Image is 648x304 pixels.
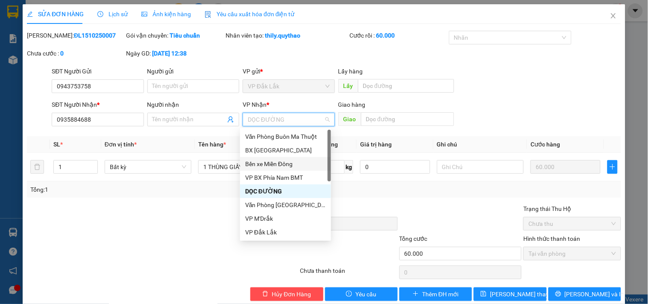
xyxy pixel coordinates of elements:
[601,4,625,28] button: Close
[528,247,616,260] span: Tại văn phòng
[240,225,331,239] div: VP Đắk Lắk
[240,184,331,198] div: DỌC ĐƯỜNG
[170,32,200,39] b: Tiêu chuẩn
[147,67,239,76] div: Người gửi
[110,161,186,173] span: Bất kỳ
[399,287,472,301] button: plusThêm ĐH mới
[240,143,331,157] div: BX Tây Ninh
[528,217,616,230] span: Chưa thu
[338,79,358,93] span: Lấy
[105,141,137,148] span: Đơn vị tính
[434,136,527,153] th: Ghi chú
[248,80,329,93] span: VP Đắk Lắk
[607,160,618,174] button: plus
[245,187,326,196] div: DỌC ĐƯỜNG
[555,291,561,298] span: printer
[245,228,326,237] div: VP Đắk Lắk
[523,204,621,213] div: Trạng thái Thu Hộ
[27,11,84,18] span: SỬA ĐƠN HÀNG
[272,289,311,299] span: Hủy Đơn Hàng
[97,11,128,18] span: Lịch sử
[245,159,326,169] div: Bến xe Miền Đông
[240,212,331,225] div: VP M'Drắk
[422,289,458,299] span: Thêm ĐH mới
[338,68,363,75] span: Lấy hàng
[7,7,67,28] div: VP Đắk Lắk
[141,11,147,17] span: picture
[60,50,64,57] b: 0
[248,113,329,126] span: DỌC ĐƯỜNG
[250,287,323,301] button: deleteHủy Đơn Hàng
[350,31,447,40] div: Cước rồi :
[531,160,601,174] input: 0
[325,287,398,301] button: exclamation-circleYêu cầu
[531,141,560,148] span: Cước hàng
[399,235,428,242] span: Tổng cước
[265,32,300,39] b: thily.quythao
[608,164,617,170] span: plus
[345,160,353,174] span: kg
[523,235,580,242] label: Hình thức thanh toán
[437,160,524,174] input: Ghi Chú
[240,198,331,212] div: Văn Phòng Tân Phú
[245,132,326,141] div: Văn Phòng Buôn Ma Thuột
[152,50,187,57] b: [DATE] 12:38
[147,100,239,109] div: Người nhận
[74,32,116,39] b: ĐL1510250007
[53,141,60,148] span: SL
[52,100,144,109] div: SĐT Người Nhận
[7,28,67,40] div: 0943753758
[338,112,361,126] span: Giao
[198,141,226,148] span: Tên hàng
[97,11,103,17] span: clock-circle
[262,291,268,298] span: delete
[548,287,621,301] button: printer[PERSON_NAME] và In
[27,49,124,58] div: Chưa cước :
[355,289,376,299] span: Yêu cầu
[245,214,326,223] div: VP M'Drắk
[360,141,392,148] span: Giá trị hàng
[240,171,331,184] div: VP BX Phía Nam BMT
[376,32,395,39] b: 60.000
[126,49,224,58] div: Ngày GD:
[243,101,267,108] span: VP Nhận
[73,44,85,53] span: DĐ:
[126,31,224,40] div: Gói vận chuyển:
[73,8,94,17] span: Nhận:
[30,185,251,194] div: Tổng: 1
[338,101,366,108] span: Giao hàng
[141,11,191,18] span: Ảnh kiện hàng
[205,11,211,18] img: icon
[413,291,419,298] span: plus
[7,8,21,17] span: Gửi:
[205,11,295,18] span: Yêu cầu xuất hóa đơn điện tử
[243,67,334,76] div: VP gửi
[245,200,326,210] div: Văn Phòng [GEOGRAPHIC_DATA]
[346,291,352,298] span: exclamation-circle
[474,287,546,301] button: save[PERSON_NAME] thay đổi
[299,266,398,281] div: Chưa thanh toán
[27,11,33,17] span: edit
[73,40,129,70] span: N4 THỦ ĐỨC
[73,28,133,40] div: 0935884688
[240,130,331,143] div: Văn Phòng Buôn Ma Thuột
[227,116,234,123] span: user-add
[490,289,558,299] span: [PERSON_NAME] thay đổi
[27,31,124,40] div: [PERSON_NAME]:
[198,160,285,174] input: VD: Bàn, Ghế
[73,7,133,28] div: DỌC ĐƯỜNG
[226,31,348,40] div: Nhân viên tạo:
[361,112,454,126] input: Dọc đường
[30,160,44,174] button: delete
[240,157,331,171] div: Bến xe Miền Đông
[565,289,625,299] span: [PERSON_NAME] và In
[358,79,454,93] input: Dọc đường
[481,291,487,298] span: save
[610,12,617,19] span: close
[245,146,326,155] div: BX [GEOGRAPHIC_DATA]
[52,67,144,76] div: SĐT Người Gửi
[245,173,326,182] div: VP BX Phía Nam BMT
